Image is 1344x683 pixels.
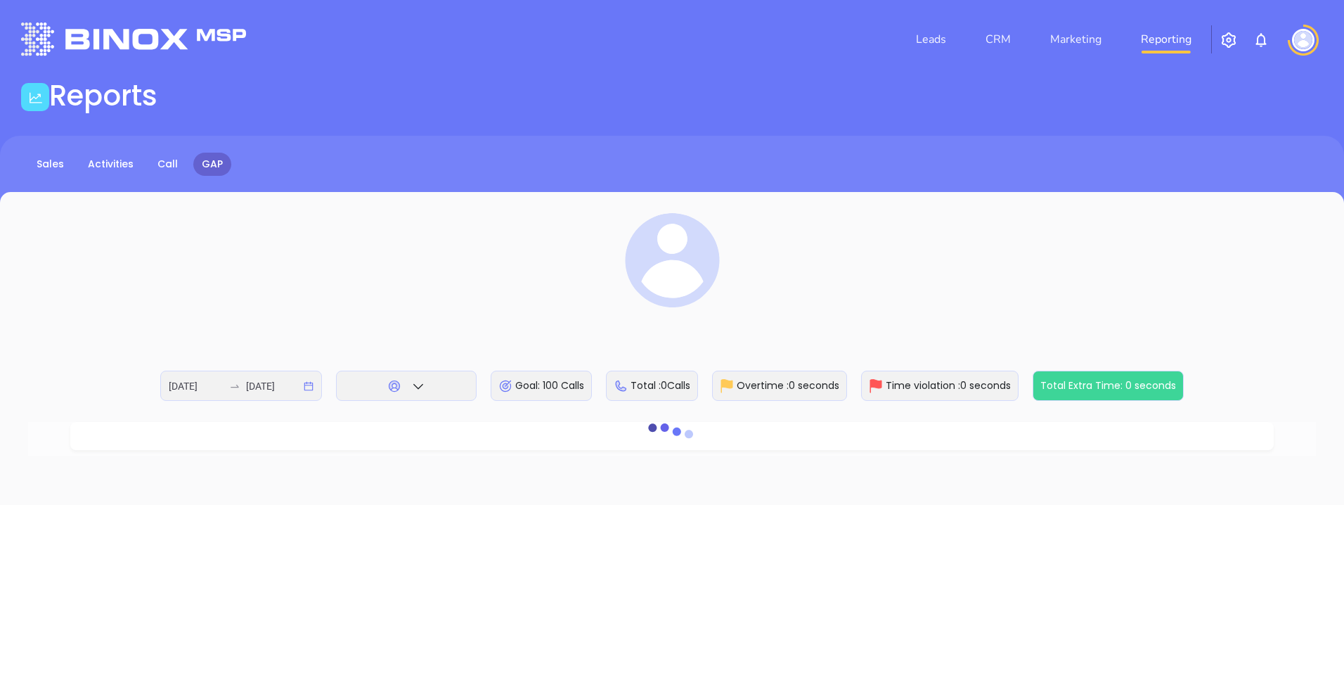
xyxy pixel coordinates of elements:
a: Leads [910,25,952,53]
a: Reporting [1135,25,1197,53]
img: Overtime [720,379,734,393]
img: TimeViolation [869,379,883,393]
a: Call [149,153,186,176]
a: CRM [980,25,1016,53]
img: logo [21,23,246,56]
a: GAP [193,153,231,176]
a: Marketing [1045,25,1107,53]
div: Overtime : 0 seconds [712,371,847,401]
img: iconSetting [1220,32,1237,49]
div: Time violation : 0 seconds [861,371,1019,401]
span: swap-right [229,381,240,392]
input: End date [246,378,301,394]
img: svg%3e [625,213,720,308]
div: Total Extra Time: 0 seconds [1033,371,1184,401]
img: iconNotification [1253,32,1269,49]
h1: Reports [49,79,157,113]
input: Start date [169,378,224,394]
img: user [1292,29,1314,51]
div: Goal: 100 Calls [491,371,592,401]
a: Sales [28,153,72,176]
a: Activities [79,153,142,176]
span: to [229,381,240,392]
div: Total : 0 Calls [606,371,698,401]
